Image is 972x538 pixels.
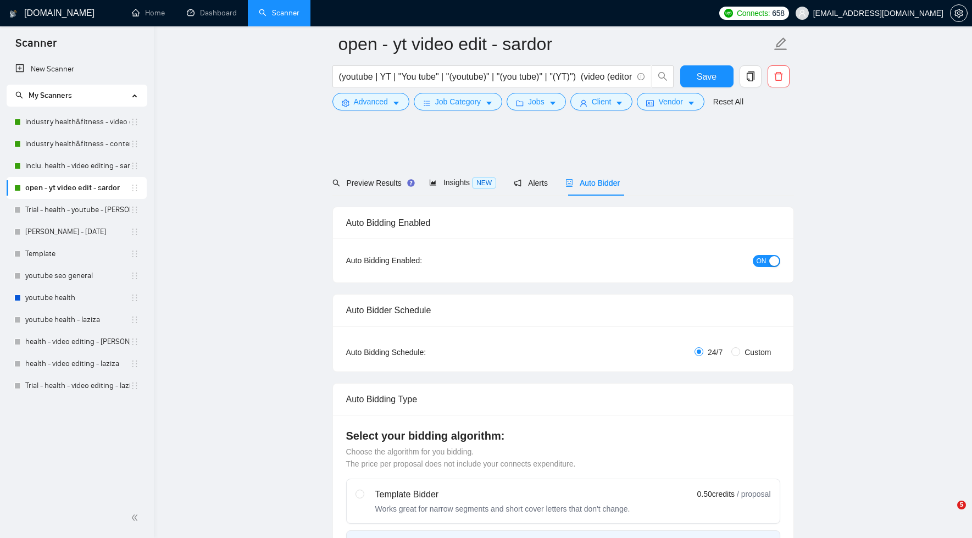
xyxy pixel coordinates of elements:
[346,295,780,326] div: Auto Bidder Schedule
[950,4,968,22] button: setting
[332,179,340,187] span: search
[615,99,623,107] span: caret-down
[392,99,400,107] span: caret-down
[25,155,130,177] a: inclu. health - video editing - sardor
[375,488,630,501] div: Template Bidder
[7,35,65,58] span: Scanner
[713,96,743,108] a: Reset All
[346,346,491,358] div: Auto Bidding Schedule:
[957,501,966,509] span: 5
[7,309,147,331] li: youtube health - laziza
[580,99,587,107] span: user
[130,337,139,346] span: holder
[703,346,727,358] span: 24/7
[15,58,138,80] a: New Scanner
[25,133,130,155] a: industry health&fitness - content - sardor
[346,384,780,415] div: Auto Bidding Type
[7,243,147,265] li: Template
[429,179,437,186] span: area-chart
[737,7,770,19] span: Connects:
[414,93,502,110] button: barsJob Categorycaret-down
[187,8,237,18] a: dashboardDashboard
[7,111,147,133] li: industry health&fitness - video editing - sardor
[259,8,299,18] a: searchScanner
[429,178,496,187] span: Insights
[15,91,72,100] span: My Scanners
[950,9,968,18] a: setting
[740,346,775,358] span: Custom
[7,287,147,309] li: youtube health
[798,9,806,17] span: user
[507,93,566,110] button: folderJobscaret-down
[332,93,409,110] button: settingAdvancedcaret-down
[338,30,771,58] input: Scanner name...
[516,99,524,107] span: folder
[25,331,130,353] a: health - video editing - [PERSON_NAME]
[423,99,431,107] span: bars
[646,99,654,107] span: idcard
[346,447,576,468] span: Choose the algorithm for you bidding. The price per proposal does not include your connects expen...
[130,184,139,192] span: holder
[346,428,780,443] h4: Select your bidding algorithm:
[565,179,573,187] span: robot
[7,199,147,221] li: Trial - health - youtube - sardor
[951,9,967,18] span: setting
[514,179,521,187] span: notification
[130,228,139,236] span: holder
[514,179,548,187] span: Alerts
[25,375,130,397] a: Trial - health - video editing - laziza
[570,93,633,110] button: userClientcaret-down
[25,265,130,287] a: youtube seo general
[130,271,139,280] span: holder
[130,162,139,170] span: holder
[435,96,481,108] span: Job Category
[768,71,789,81] span: delete
[7,331,147,353] li: health - video editing - sardor
[406,178,416,188] div: Tooltip anchor
[528,96,545,108] span: Jobs
[7,58,147,80] li: New Scanner
[7,133,147,155] li: industry health&fitness - content - sardor
[25,221,130,243] a: [PERSON_NAME] - [DATE]
[130,118,139,126] span: holder
[130,293,139,302] span: holder
[25,309,130,331] a: youtube health - laziza
[15,91,23,99] span: search
[768,65,790,87] button: delete
[7,177,147,199] li: open - yt video edit - sardor
[354,96,388,108] span: Advanced
[697,70,716,84] span: Save
[652,65,674,87] button: search
[9,5,17,23] img: logo
[7,221,147,243] li: Alex - Aug 19
[687,99,695,107] span: caret-down
[680,65,734,87] button: Save
[346,207,780,239] div: Auto Bidding Enabled
[637,93,704,110] button: idcardVendorcaret-down
[7,375,147,397] li: Trial - health - video editing - laziza
[485,99,493,107] span: caret-down
[130,381,139,390] span: holder
[25,111,130,133] a: industry health&fitness - video editing - sardor
[132,8,165,18] a: homeHome
[25,353,130,375] a: health - video editing - laziza
[935,501,961,527] iframe: Intercom live chat
[740,71,761,81] span: copy
[29,91,72,100] span: My Scanners
[342,99,349,107] span: setting
[130,315,139,324] span: holder
[658,96,682,108] span: Vendor
[774,37,788,51] span: edit
[737,489,770,500] span: / proposal
[375,503,630,514] div: Works great for narrow segments and short cover letters that don't change.
[592,96,612,108] span: Client
[757,255,767,267] span: ON
[339,70,632,84] input: Search Freelance Jobs...
[25,199,130,221] a: Trial - health - youtube - [PERSON_NAME]
[724,9,733,18] img: upwork-logo.png
[7,353,147,375] li: health - video editing - laziza
[131,512,142,523] span: double-left
[130,140,139,148] span: holder
[346,254,491,267] div: Auto Bidding Enabled:
[652,71,673,81] span: search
